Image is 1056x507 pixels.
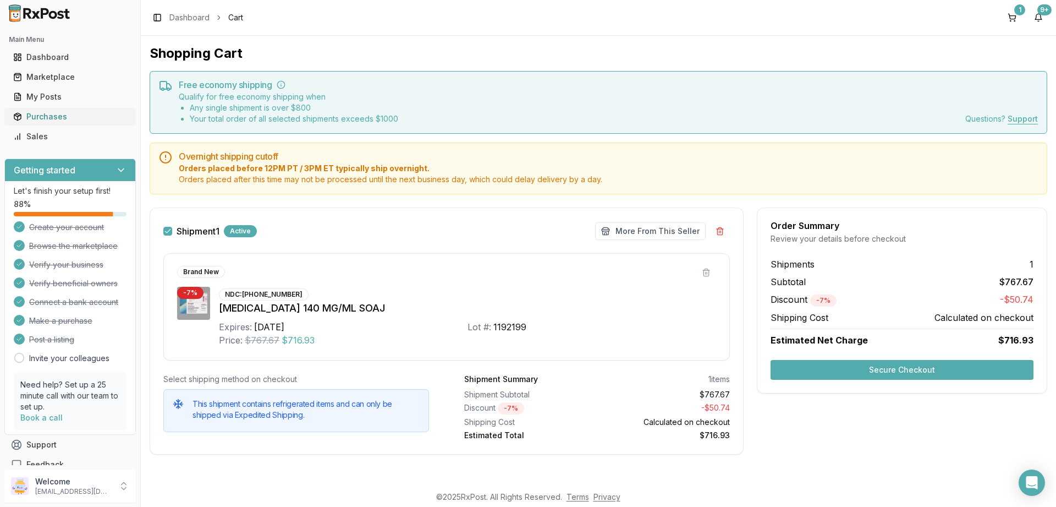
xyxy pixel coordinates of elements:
[1019,470,1045,496] div: Open Intercom Messenger
[177,287,210,320] img: Aimovig 140 MG/ML SOAJ
[771,233,1033,244] div: Review your details before checkout
[4,435,136,455] button: Support
[29,315,92,326] span: Make a purchase
[965,113,1038,124] div: Questions?
[493,320,526,334] div: 1192199
[771,360,1033,380] button: Secure Checkout
[771,294,837,305] span: Discount
[13,111,127,122] div: Purchases
[254,320,284,334] div: [DATE]
[4,108,136,126] button: Purchases
[14,199,31,210] span: 88 %
[602,389,730,400] div: $767.67
[29,353,109,364] a: Invite your colleagues
[771,311,828,324] span: Shipping Cost
[219,288,309,301] div: NDC: [PHONE_NUMBER]
[20,379,120,412] p: Need help? Set up a 25 minute call with our team to set up.
[13,91,127,102] div: My Posts
[29,259,103,270] span: Verify your business
[14,186,127,197] p: Let's finish your setup first!
[282,334,315,347] span: $716.93
[190,102,398,113] li: Any single shipment is over $ 800
[602,402,730,415] div: - $50.74
[464,430,593,441] div: Estimated Total
[219,301,716,316] div: [MEDICAL_DATA] 140 MG/ML SOAJ
[29,278,118,289] span: Verify beneficial owners
[179,152,1038,161] h5: Overnight shipping cutoff
[9,87,131,107] a: My Posts
[13,52,127,63] div: Dashboard
[4,128,136,145] button: Sales
[771,335,868,346] span: Estimated Net Charge
[1014,4,1025,15] div: 1
[468,320,491,334] div: Lot #:
[464,374,538,385] div: Shipment Summary
[998,334,1033,347] span: $716.93
[13,72,127,83] div: Marketplace
[9,35,131,44] h2: Main Menu
[29,334,74,345] span: Post a listing
[29,241,118,252] span: Browse the marketplace
[179,163,1038,174] span: Orders placed before 12PM PT / 3PM ET typically ship overnight.
[245,334,279,347] span: $767.67
[1030,258,1033,271] span: 1
[9,67,131,87] a: Marketplace
[219,334,243,347] div: Price:
[219,320,252,334] div: Expires:
[26,459,64,470] span: Feedback
[9,47,131,67] a: Dashboard
[934,311,1033,324] span: Calculated on checkout
[810,295,837,307] div: - 7 %
[771,258,815,271] span: Shipments
[179,80,1038,89] h5: Free economy shipping
[35,476,112,487] p: Welcome
[169,12,210,23] a: Dashboard
[595,222,706,240] button: More From This Seller
[708,374,730,385] div: 1 items
[11,477,29,495] img: User avatar
[177,227,219,236] label: Shipment 1
[1003,9,1021,26] button: 1
[228,12,243,23] span: Cart
[771,221,1033,230] div: Order Summary
[464,402,593,415] div: Discount
[20,413,63,422] a: Book a call
[14,163,75,177] h3: Getting started
[163,374,429,385] div: Select shipping method on checkout
[498,402,524,415] div: - 7 %
[464,417,593,428] div: Shipping Cost
[193,399,420,421] h5: This shipment contains refrigerated items and can only be shipped via Expedited Shipping.
[224,225,257,237] div: Active
[29,222,104,233] span: Create your account
[771,275,806,288] span: Subtotal
[9,107,131,127] a: Purchases
[999,275,1033,288] span: $767.67
[602,417,730,428] div: Calculated on checkout
[179,91,398,124] div: Qualify for free economy shipping when
[150,45,1047,62] h1: Shopping Cart
[169,12,243,23] nav: breadcrumb
[4,48,136,66] button: Dashboard
[1037,4,1052,15] div: 9+
[1030,9,1047,26] button: 9+
[190,113,398,124] li: Your total order of all selected shipments exceeds $ 1000
[35,487,112,496] p: [EMAIL_ADDRESS][DOMAIN_NAME]
[4,4,75,22] img: RxPost Logo
[464,389,593,400] div: Shipment Subtotal
[566,492,589,501] a: Terms
[177,287,204,299] div: - 7 %
[1000,293,1033,307] span: -$50.74
[4,88,136,106] button: My Posts
[602,430,730,441] div: $716.93
[29,297,118,308] span: Connect a bank account
[13,131,127,142] div: Sales
[179,174,1038,185] span: Orders placed after this time may not be processed until the next business day, which could delay...
[9,127,131,146] a: Sales
[177,266,225,278] div: Brand New
[4,68,136,86] button: Marketplace
[4,455,136,475] button: Feedback
[593,492,620,501] a: Privacy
